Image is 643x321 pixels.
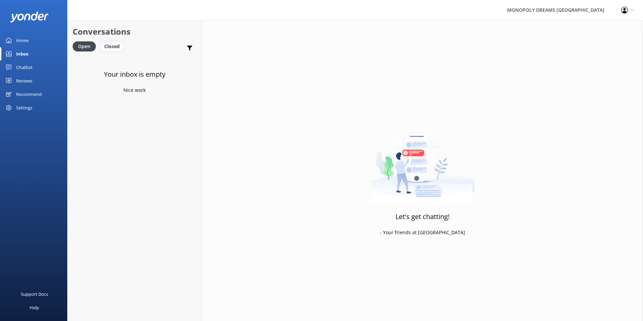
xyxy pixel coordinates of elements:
p: Nice work [123,86,146,94]
img: yonder-white-logo.png [10,11,49,23]
div: Reviews [16,74,32,87]
div: Open [73,41,96,51]
div: Chatbot [16,61,33,74]
div: Recommend [16,87,42,101]
a: Open [73,42,99,50]
div: Closed [99,41,125,51]
div: Settings [16,101,32,114]
img: artwork of a man stealing a conversation from at giant smartphone [371,118,475,203]
h2: Conversations [73,25,196,38]
h3: Your inbox is empty [104,69,165,80]
div: Inbox [16,47,29,61]
a: Closed [99,42,128,50]
div: Support Docs [21,287,48,301]
div: Help [30,301,39,314]
div: Home [16,34,29,47]
p: - Your friends at [GEOGRAPHIC_DATA] [380,229,465,236]
h3: Let's get chatting! [395,211,450,222]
